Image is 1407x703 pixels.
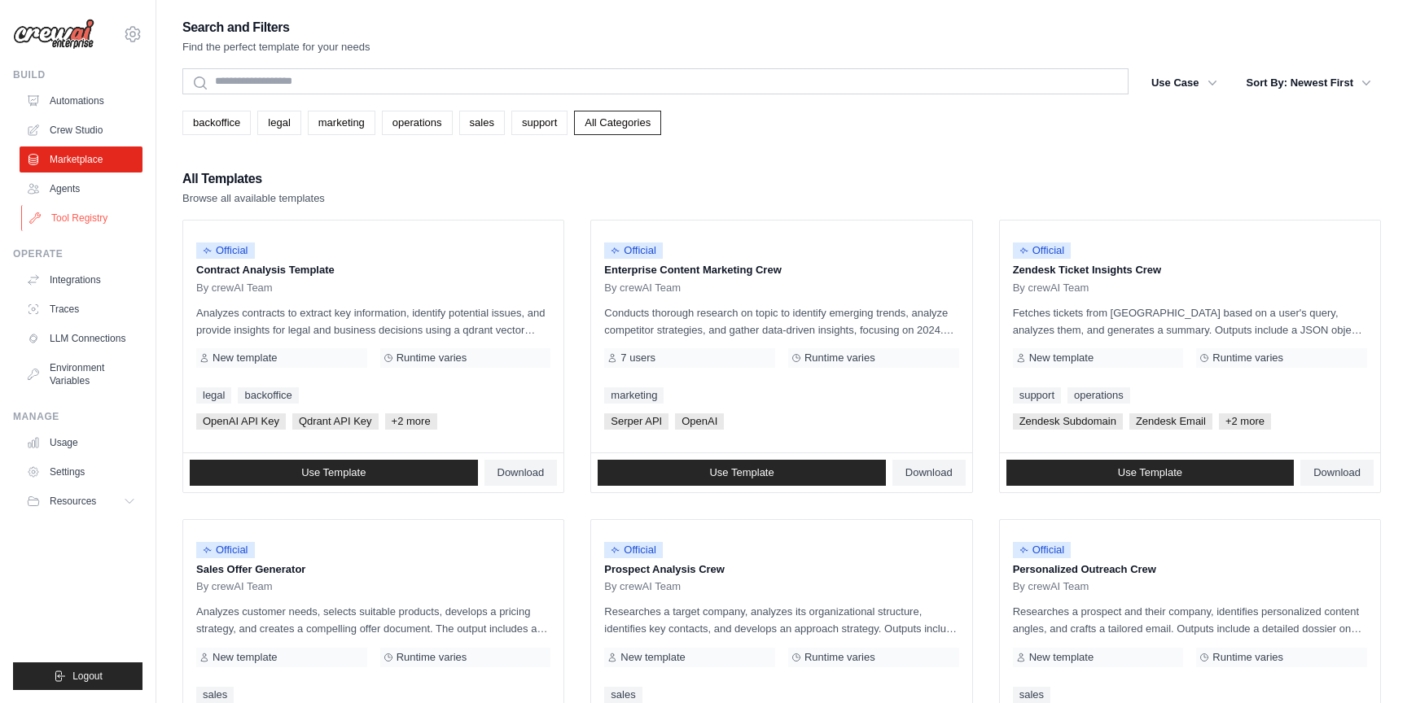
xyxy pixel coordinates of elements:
[20,267,142,293] a: Integrations
[604,580,681,593] span: By crewAI Team
[196,603,550,637] p: Analyzes customer needs, selects suitable products, develops a pricing strategy, and creates a co...
[20,176,142,202] a: Agents
[397,351,467,365] span: Runtime varies
[196,561,550,578] p: Sales Offer Generator
[1013,242,1072,259] span: Official
[620,651,685,664] span: New template
[1013,413,1123,430] span: Zendesk Subdomain
[598,460,886,486] a: Use Template
[604,387,664,404] a: marketing
[604,304,958,338] p: Conducts thorough research on topic to identify emerging trends, analyze competitor strategies, a...
[182,168,325,190] h2: All Templates
[196,304,550,338] p: Analyzes contracts to extract key information, identify potential issues, and provide insights fo...
[213,651,277,664] span: New template
[1313,466,1361,479] span: Download
[20,296,142,322] a: Traces
[13,662,142,690] button: Logout
[604,687,642,703] a: sales
[1219,413,1271,430] span: +2 more
[182,39,370,55] p: Find the perfect template for your needs
[1013,580,1089,593] span: By crewAI Team
[20,430,142,456] a: Usage
[905,466,953,479] span: Download
[1212,351,1283,365] span: Runtime varies
[213,351,277,365] span: New template
[604,262,958,278] p: Enterprise Content Marketing Crew
[385,413,437,430] span: +2 more
[196,687,234,703] a: sales
[196,242,255,259] span: Official
[604,542,663,558] span: Official
[1013,687,1050,703] a: sales
[308,111,375,135] a: marketing
[238,387,298,404] a: backoffice
[459,111,505,135] a: sales
[604,282,681,295] span: By crewAI Team
[182,190,325,207] p: Browse all available templates
[301,466,366,479] span: Use Template
[20,117,142,143] a: Crew Studio
[675,413,724,430] span: OpenAI
[1013,387,1061,404] a: support
[604,242,663,259] span: Official
[604,413,668,430] span: Serper API
[574,111,661,135] a: All Categories
[604,603,958,637] p: Researches a target company, analyzes its organizational structure, identifies key contacts, and ...
[13,19,94,50] img: Logo
[1013,603,1367,637] p: Researches a prospect and their company, identifies personalized content angles, and crafts a tai...
[382,111,453,135] a: operations
[604,561,958,578] p: Prospect Analysis Crew
[20,88,142,114] a: Automations
[620,351,655,365] span: 7 users
[1013,561,1367,578] p: Personalized Outreach Crew
[20,488,142,514] button: Resources
[20,355,142,394] a: Environment Variables
[892,460,966,486] a: Download
[20,146,142,172] a: Marketplace
[1013,304,1367,338] p: Fetches tickets from [GEOGRAPHIC_DATA] based on a user's query, analyzes them, and generates a su...
[484,460,558,486] a: Download
[804,651,875,664] span: Runtime varies
[196,580,273,593] span: By crewAI Team
[21,205,144,231] a: Tool Registry
[13,247,142,260] div: Operate
[182,16,370,39] h2: Search and Filters
[196,413,286,430] span: OpenAI API Key
[1013,262,1367,278] p: Zendesk Ticket Insights Crew
[196,282,273,295] span: By crewAI Team
[20,459,142,485] a: Settings
[196,387,231,404] a: legal
[1013,282,1089,295] span: By crewAI Team
[50,495,96,508] span: Resources
[1067,387,1130,404] a: operations
[196,262,550,278] p: Contract Analysis Template
[72,670,103,683] span: Logout
[511,111,568,135] a: support
[397,651,467,664] span: Runtime varies
[497,466,545,479] span: Download
[1006,460,1295,486] a: Use Template
[182,111,251,135] a: backoffice
[1300,460,1374,486] a: Download
[13,68,142,81] div: Build
[709,466,774,479] span: Use Template
[13,410,142,423] div: Manage
[196,542,255,558] span: Official
[292,413,379,430] span: Qdrant API Key
[1142,68,1227,98] button: Use Case
[1129,413,1212,430] span: Zendesk Email
[1237,68,1381,98] button: Sort By: Newest First
[190,460,478,486] a: Use Template
[1013,542,1072,558] span: Official
[257,111,300,135] a: legal
[1118,466,1182,479] span: Use Template
[1212,651,1283,664] span: Runtime varies
[1029,651,1094,664] span: New template
[1029,351,1094,365] span: New template
[804,351,875,365] span: Runtime varies
[20,325,142,351] a: LLM Connections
